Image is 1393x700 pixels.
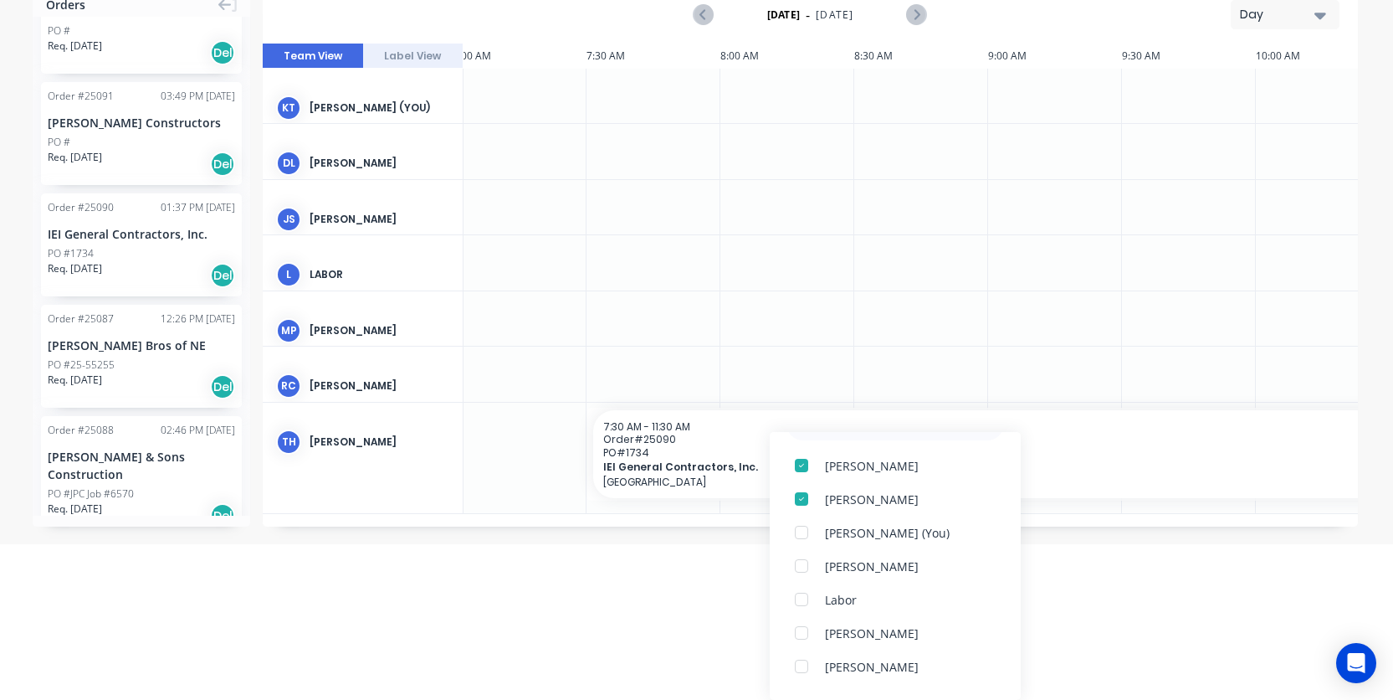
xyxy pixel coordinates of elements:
div: 9:00 AM [988,44,1122,69]
div: [PERSON_NAME] [310,435,449,450]
span: Req. [DATE] [48,150,102,165]
div: IEI General Contractors, Inc. [48,225,235,243]
div: TH [276,430,301,455]
span: - [806,5,810,25]
div: Del [210,152,235,177]
div: Order # 25091 [48,89,114,104]
div: [PERSON_NAME] [825,457,919,475]
div: RC [276,373,301,399]
span: Req. [DATE] [48,261,102,276]
div: [PERSON_NAME] [310,156,449,171]
div: [PERSON_NAME] [310,212,449,227]
div: Labor [825,591,857,609]
div: Del [210,40,235,65]
div: 7:30 AM [586,44,720,69]
div: 03:49 PM [DATE] [161,89,235,104]
div: 12:26 PM [DATE] [161,311,235,327]
div: [PERSON_NAME] [825,625,919,642]
div: 8:00 AM [720,44,854,69]
span: Req. [DATE] [48,502,102,517]
div: [PERSON_NAME] Constructors [48,114,235,131]
div: 9:30 AM [1122,44,1256,69]
div: [PERSON_NAME] (You) [825,524,950,542]
div: [PERSON_NAME] Bros of NE [48,337,235,354]
span: Req. [DATE] [48,373,102,388]
div: Order # 25088 [48,423,114,438]
div: 7:00 AM [453,44,586,69]
div: Del [210,503,235,528]
div: Del [210,263,235,288]
div: [PERSON_NAME] & Sons Construction [48,448,235,483]
div: Del [210,374,235,399]
div: JS [276,207,301,232]
div: 10:00 AM [1256,44,1390,69]
div: Order # 25087 [48,311,114,327]
div: [PERSON_NAME] [825,658,919,676]
button: Previous page [694,4,714,25]
div: Day [1240,6,1317,23]
div: [PERSON_NAME] [310,323,449,338]
div: PO # [48,23,70,39]
strong: [DATE] [767,8,801,23]
div: 8:30 AM [854,44,988,69]
div: [PERSON_NAME] (You) [310,100,449,116]
div: DL [276,151,301,176]
span: 7:30 AM - 11:30 AM [603,419,690,434]
div: MP [276,318,301,343]
div: PO # [48,135,70,150]
div: PO #JPC Job #6570 [48,486,134,502]
button: Next page [906,4,925,25]
button: Label View [363,44,463,69]
div: Order # 25090 [48,200,114,215]
div: [PERSON_NAME] [825,558,919,575]
button: Team View [263,44,363,69]
div: KT [276,95,301,121]
div: [PERSON_NAME] [825,491,919,508]
div: 01:37 PM [DATE] [161,200,235,215]
div: PO #25-55255 [48,358,115,373]
div: [PERSON_NAME] [310,378,449,394]
div: PO #1734 [48,246,94,261]
div: 02:46 PM [DATE] [161,423,235,438]
span: Req. [DATE] [48,39,102,54]
div: Open Intercom Messenger [1336,643,1376,683]
div: L [276,262,301,287]
span: [DATE] [816,8,853,23]
div: Labor [310,267,449,282]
